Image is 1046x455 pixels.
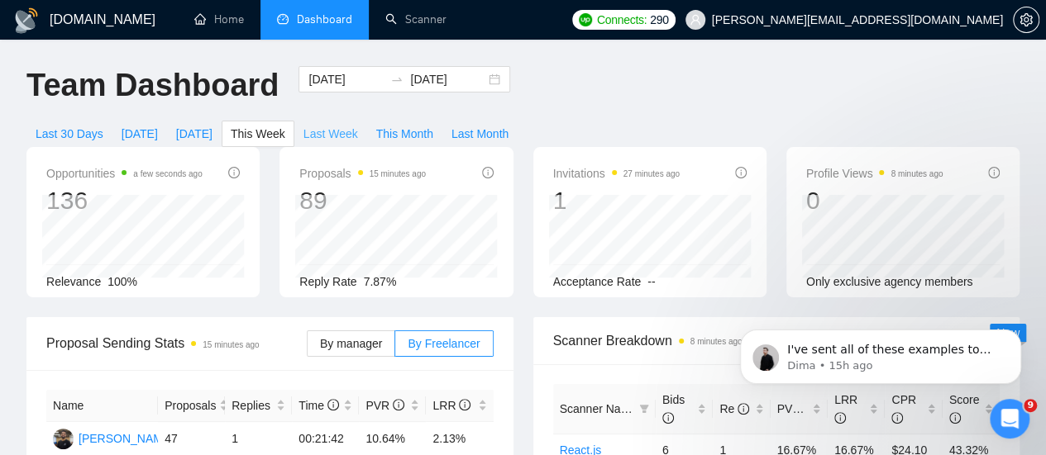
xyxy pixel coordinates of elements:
img: upwork-logo.png [579,13,592,26]
span: info-circle [459,399,470,410]
span: info-circle [735,167,747,178]
span: This Month [376,125,433,143]
span: Relevance [46,275,101,288]
a: searchScanner [385,12,447,26]
span: [DATE] [176,125,213,143]
span: Dashboard [297,12,352,26]
img: MJ [53,429,74,449]
span: Only exclusive agency members [806,275,973,288]
div: 89 [299,185,426,216]
span: PVR [777,402,816,415]
div: 1 [553,185,680,216]
div: 136 [46,185,203,216]
span: user [690,14,701,26]
span: Proposals [165,396,216,415]
span: Replies [232,396,273,415]
img: logo [13,7,40,34]
a: homeHome [194,12,244,26]
span: Last Week [303,125,358,143]
span: -- [647,275,655,288]
span: By manager [320,337,382,350]
span: [DATE] [122,125,158,143]
span: Score [949,393,980,424]
iframe: Intercom notifications message [715,295,1046,410]
span: Scanner Breakdown [553,330,1001,351]
a: setting [1013,13,1039,26]
span: CPR [891,393,916,424]
button: Last Month [442,121,518,147]
span: Invitations [553,164,680,183]
time: 8 minutes ago [891,169,943,178]
iframe: Intercom live chat [990,399,1029,438]
span: info-circle [662,412,674,424]
span: This Week [231,125,285,143]
span: I've sent all of these examples to our dev team for the investigation - for now, I see that these... [72,48,281,192]
span: dashboard [277,13,289,25]
span: info-circle [834,412,846,424]
th: Proposals [158,390,225,422]
span: LRR [432,399,470,412]
span: setting [1014,13,1039,26]
span: Time [299,399,338,412]
span: Proposal Sending Stats [46,333,307,353]
span: By Freelancer [408,337,480,350]
button: Last Week [294,121,367,147]
span: to [390,73,404,86]
span: info-circle [482,167,494,178]
time: 27 minutes ago [623,169,680,178]
span: 9 [1024,399,1037,412]
time: 15 minutes ago [370,169,426,178]
span: info-circle [327,399,339,410]
input: End date [410,70,485,88]
div: 0 [806,185,943,216]
th: Replies [225,390,292,422]
span: Profile Views [806,164,943,183]
div: [PERSON_NAME] [79,429,174,448]
button: Last 30 Days [26,121,112,147]
span: PVR [365,399,404,412]
span: info-circle [891,412,903,424]
span: 7.87% [364,275,397,288]
input: Start date [308,70,384,88]
span: Acceptance Rate [553,275,642,288]
time: a few seconds ago [133,169,202,178]
span: Proposals [299,164,426,183]
span: Opportunities [46,164,203,183]
span: Reply Rate [299,275,356,288]
span: swap-right [390,73,404,86]
span: Re [719,402,749,415]
span: filter [639,404,649,414]
span: filter [636,396,652,421]
a: MJ[PERSON_NAME] [53,431,174,444]
span: Scanner Name [560,402,637,415]
p: Message from Dima, sent 15h ago [72,64,285,78]
span: Last Month [451,125,509,143]
span: Last 30 Days [36,125,103,143]
span: 290 [650,11,668,29]
span: LRR [834,393,857,424]
span: 100% [107,275,137,288]
span: info-circle [988,167,1000,178]
span: info-circle [949,412,961,424]
button: [DATE] [167,121,222,147]
span: Bids [662,393,685,424]
h1: Team Dashboard [26,66,279,105]
th: Name [46,390,158,422]
button: This Month [367,121,442,147]
time: 15 minutes ago [203,340,259,349]
button: This Week [222,121,294,147]
span: info-circle [228,167,240,178]
span: info-circle [393,399,404,410]
button: setting [1013,7,1039,33]
time: 8 minutes ago [690,337,743,346]
span: Connects: [597,11,647,29]
button: [DATE] [112,121,167,147]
